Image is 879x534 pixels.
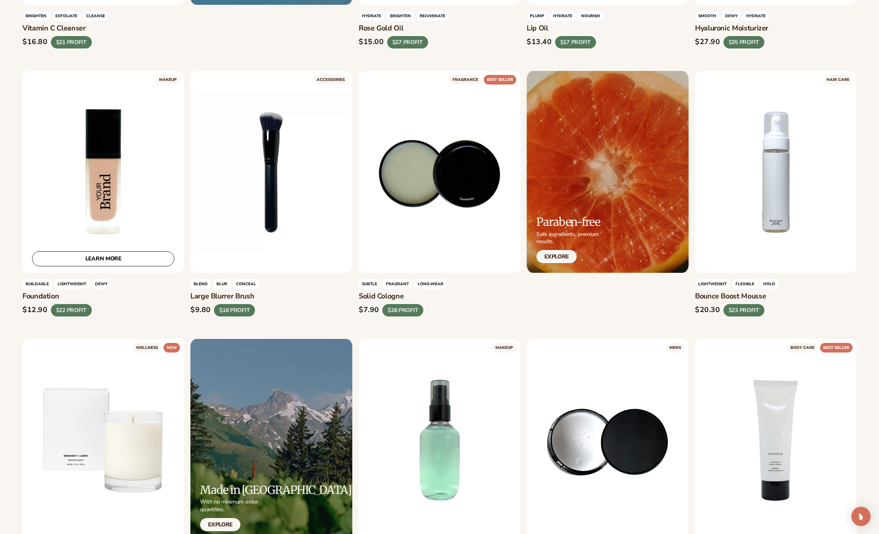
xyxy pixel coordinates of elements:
[695,292,857,301] h3: Bounce boost mousse
[695,11,719,21] span: Smooth
[190,292,352,301] h3: Large blurrer brush
[695,38,720,47] div: $27.90
[32,251,174,266] a: LEARN MORE
[527,24,688,33] h3: Lip oil
[555,36,596,48] div: $17 PROFIT
[695,306,720,314] div: $20.30
[359,292,520,301] h3: Solid cologne
[527,11,548,21] span: Plump
[851,507,871,526] div: Open Intercom Messenger
[578,11,603,21] span: nourish
[732,279,758,289] span: flexible
[414,279,447,289] span: long-wear
[536,250,577,263] a: Explore
[51,304,92,316] div: $22 PROFIT
[22,38,48,47] div: $16.80
[359,24,520,33] h3: Rose gold oil
[22,292,184,301] h3: Foundation
[190,306,211,314] div: $9.80
[695,279,730,289] span: lightweight
[55,279,89,289] span: lightweight
[51,36,92,48] div: $21 PROFIT
[22,279,52,289] span: Buildable
[760,279,778,289] span: hold
[383,279,412,289] span: fragrant
[52,11,81,21] span: exfoliate
[22,306,48,314] div: $12.90
[22,11,50,21] span: brighten
[92,279,111,289] span: dewy
[190,279,211,289] span: blend
[359,279,380,289] span: subtle
[743,11,769,21] span: hydrate
[359,38,384,47] div: $15.00
[550,11,576,21] span: HYDRATE
[22,24,184,33] h3: Vitamin C Cleanser
[83,11,108,21] span: cleanse
[387,36,428,48] div: $27 PROFIT
[387,11,414,21] span: Brighten
[536,216,600,228] h2: Paraben-free
[213,279,230,289] span: blur
[695,24,857,33] h3: Hyaluronic moisturizer
[723,36,764,48] div: $35 PROFIT
[359,11,384,21] span: HYDRATE
[536,231,600,245] p: Safe ingredients, premium results.
[416,11,449,21] span: rejuvenate
[527,38,552,47] div: $13.40
[200,518,240,531] a: Explore
[200,498,351,513] p: With no minimum order quantities.
[722,11,741,21] span: dewy
[382,304,423,316] div: $28 PROFIT
[200,484,351,496] h2: Made in [GEOGRAPHIC_DATA]
[359,306,379,314] div: $7.90
[233,279,259,289] span: conceal
[723,304,764,316] div: $23 PROFIT
[214,304,255,316] div: $18 PROFIT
